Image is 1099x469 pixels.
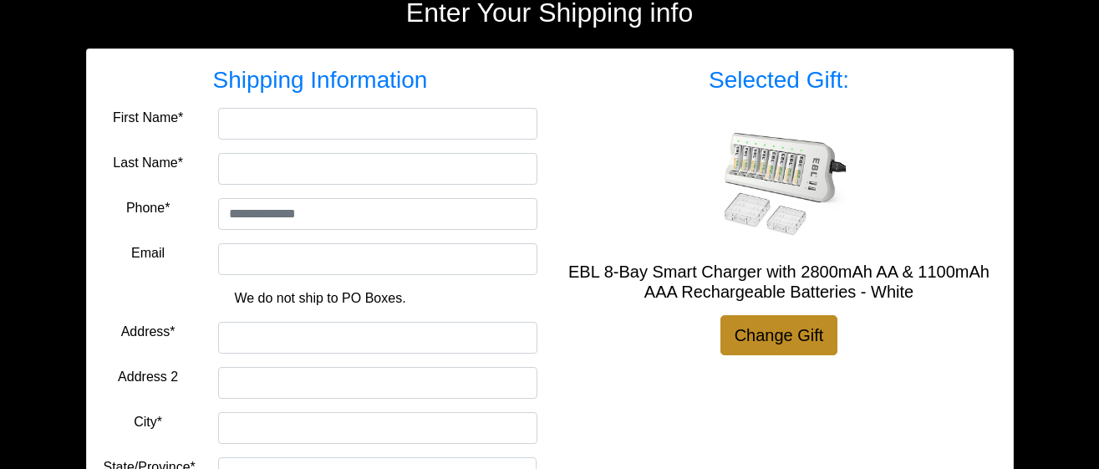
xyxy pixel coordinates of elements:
label: City* [134,412,162,432]
label: Last Name* [113,153,183,173]
label: First Name* [113,108,183,128]
label: Address 2 [118,367,178,387]
a: Change Gift [720,315,838,355]
label: Email [131,243,165,263]
h3: Selected Gift: [562,66,996,94]
label: Phone* [126,198,170,218]
img: EBL 8-Bay Smart Charger with 2800mAh AA & 1100mAh AAA Rechargeable Batteries - White [712,115,846,248]
label: Address* [121,322,176,342]
p: We do not ship to PO Boxes. [116,288,525,308]
h5: EBL 8-Bay Smart Charger with 2800mAh AA & 1100mAh AAA Rechargeable Batteries - White [562,262,996,302]
h3: Shipping Information [104,66,537,94]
